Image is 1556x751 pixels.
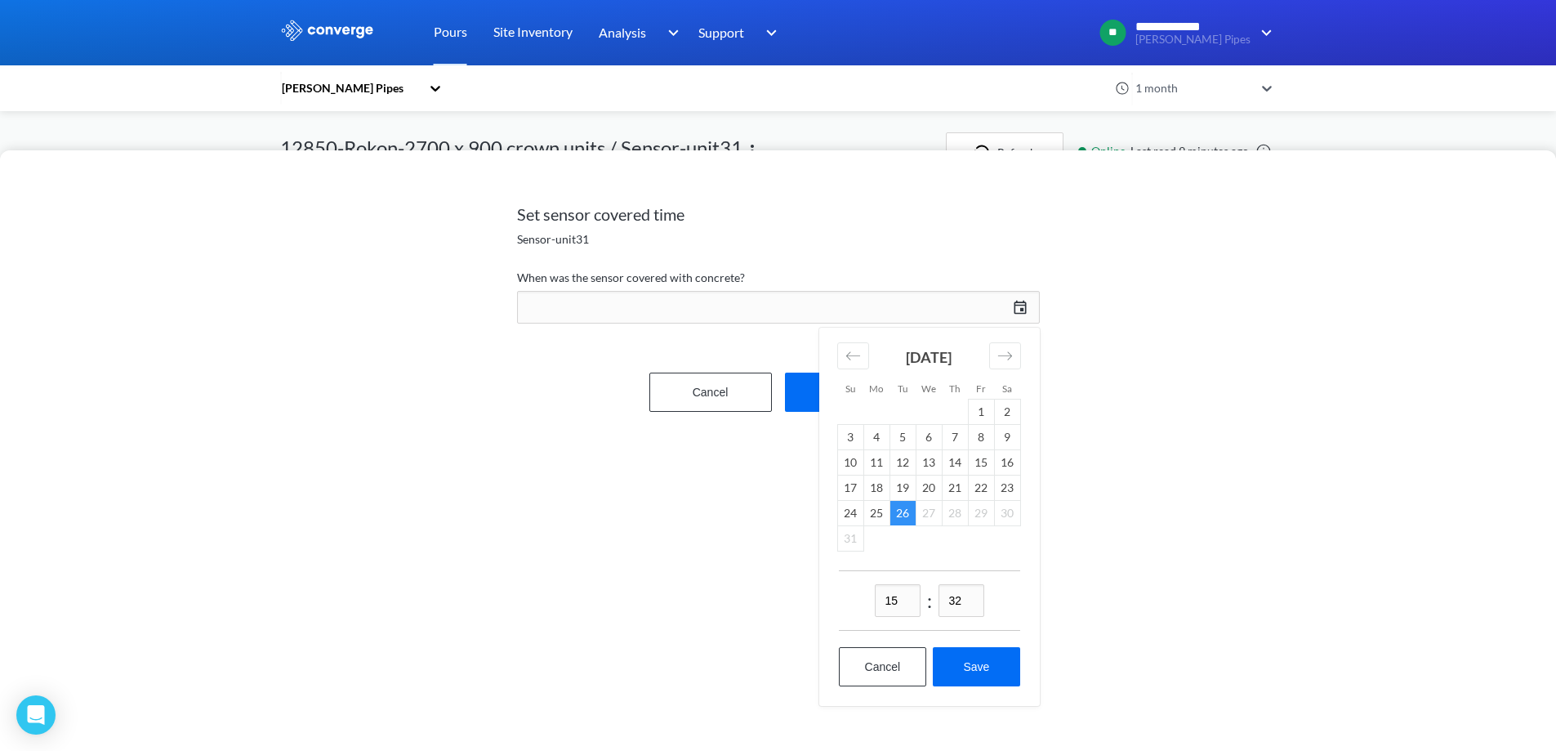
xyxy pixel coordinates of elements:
td: Sunday, August 3, 2025 [837,424,863,449]
td: Sunday, August 10, 2025 [837,449,863,475]
td: Thursday, August 14, 2025 [942,449,968,475]
td: Friday, August 1, 2025 [968,399,994,424]
span: Sensor-unit31 [517,230,589,248]
td: Thursday, August 7, 2025 [942,424,968,449]
td: Wednesday, August 6, 2025 [916,424,942,449]
td: Not available. Wednesday, August 27, 2025 [916,500,942,525]
span: Analysis [599,22,646,42]
td: Friday, August 15, 2025 [968,449,994,475]
div: Move backward to switch to the previous month. [837,342,869,369]
img: logo_ewhite.svg [280,20,375,41]
input: mm [939,584,984,617]
small: Su [845,382,855,394]
div: Move forward to switch to the next month. [989,342,1021,369]
td: Thursday, August 21, 2025 [942,475,968,500]
button: Start [785,373,907,412]
td: Friday, August 22, 2025 [968,475,994,500]
span: [PERSON_NAME] Pipes [1135,34,1251,46]
span: Support [698,22,744,42]
td: Not available. Thursday, August 28, 2025 [942,500,968,525]
div: Open Intercom Messenger [16,695,56,735]
td: Tuesday, August 19, 2025 [889,475,916,500]
span: : [927,585,932,616]
h2: Set sensor covered time [517,204,1040,224]
td: Monday, August 11, 2025 [863,449,889,475]
td: Friday, August 8, 2025 [968,424,994,449]
small: Mo [869,382,883,394]
label: When was the sensor covered with concrete? [517,268,1040,288]
button: Cancel [839,647,927,686]
small: Sa [1002,382,1012,394]
td: Tuesday, August 12, 2025 [889,449,916,475]
small: Th [949,382,960,394]
input: hh [875,584,921,617]
img: downArrow.svg [1251,23,1277,42]
td: Not available. Sunday, August 31, 2025 [837,525,863,551]
td: Wednesday, August 20, 2025 [916,475,942,500]
td: Wednesday, August 13, 2025 [916,449,942,475]
button: Save [933,647,1019,686]
small: Tu [898,382,907,394]
td: Selected. Tuesday, August 26, 2025 [889,500,916,525]
button: Cancel [649,373,772,412]
td: Tuesday, August 5, 2025 [889,424,916,449]
strong: [DATE] [906,348,952,366]
img: downArrow.svg [756,23,782,42]
td: Saturday, August 2, 2025 [994,399,1020,424]
div: Calendar [819,328,1040,706]
td: Saturday, August 16, 2025 [994,449,1020,475]
td: Monday, August 18, 2025 [863,475,889,500]
small: Fr [976,382,986,394]
td: Saturday, August 23, 2025 [994,475,1020,500]
td: Monday, August 4, 2025 [863,424,889,449]
td: Sunday, August 24, 2025 [837,500,863,525]
td: Sunday, August 17, 2025 [837,475,863,500]
td: Not available. Friday, August 29, 2025 [968,500,994,525]
td: Not available. Saturday, August 30, 2025 [994,500,1020,525]
img: downArrow.svg [657,23,683,42]
td: Monday, August 25, 2025 [863,500,889,525]
small: We [921,382,936,394]
td: Saturday, August 9, 2025 [994,424,1020,449]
